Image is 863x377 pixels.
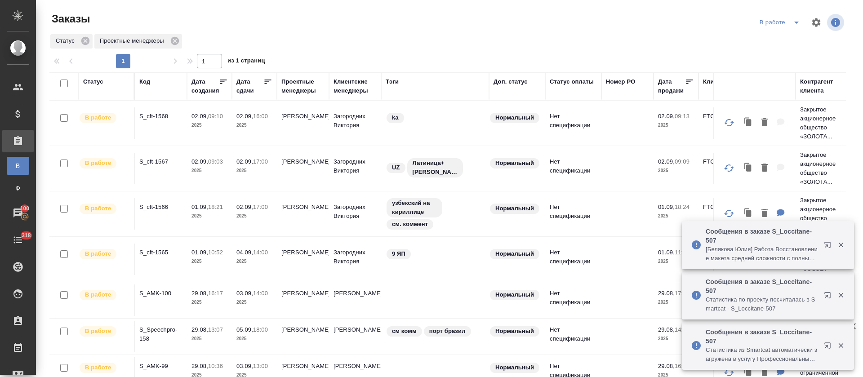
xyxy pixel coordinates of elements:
[281,77,325,95] div: Проектные менеджеры
[191,158,208,165] p: 02.09,
[139,112,182,121] p: S_cft-1568
[208,204,223,210] p: 18:21
[236,158,253,165] p: 02.09,
[208,363,223,369] p: 10:36
[489,248,541,260] div: Статус по умолчанию для стандартных заказов
[703,157,746,166] p: FTC
[208,326,223,333] p: 13:07
[94,34,182,49] div: Проектные менеджеры
[740,159,757,177] button: Клонировать
[139,248,182,257] p: S_cft-1565
[658,121,694,130] p: 2025
[658,212,694,221] p: 2025
[236,249,253,256] p: 04.09,
[606,77,635,86] div: Номер PO
[79,289,129,301] div: Выставляет ПМ после принятия заказа от КМа
[495,159,534,168] p: Нормальный
[236,257,272,266] p: 2025
[392,113,399,122] p: ka
[85,363,111,372] p: В работе
[827,14,846,31] span: Посмотреть информацию
[191,212,227,221] p: 2025
[489,112,541,124] div: Статус по умолчанию для стандартных заказов
[253,326,268,333] p: 18:00
[658,158,675,165] p: 02.09,
[236,334,272,343] p: 2025
[329,284,381,316] td: [PERSON_NAME]
[277,321,329,352] td: [PERSON_NAME]
[392,249,405,258] p: 9 ЯП
[757,15,805,30] div: split button
[832,342,850,350] button: Закрыть
[545,244,601,275] td: Нет спецификации
[191,121,227,130] p: 2025
[658,257,694,266] p: 2025
[550,77,594,86] div: Статус оплаты
[819,337,840,358] button: Открыть в новой вкладке
[79,325,129,337] div: Выставляет ПМ после принятия заказа от КМа
[236,212,272,221] p: 2025
[386,325,485,337] div: см комм, порт бразил
[658,249,675,256] p: 01.09,
[757,114,772,132] button: Удалить
[832,291,850,299] button: Закрыть
[83,77,103,86] div: Статус
[805,12,827,33] span: Настроить таблицу
[658,166,694,175] p: 2025
[208,158,223,165] p: 09:03
[545,284,601,316] td: Нет спецификации
[495,327,534,336] p: Нормальный
[139,325,182,343] p: S_Speechpro-158
[675,113,690,120] p: 09:13
[191,326,208,333] p: 29.08,
[740,114,757,132] button: Клонировать
[392,220,428,229] p: см. коммент
[227,55,265,68] span: из 1 страниц
[740,204,757,223] button: Клонировать
[79,157,129,169] div: Выставляет ПМ после принятия заказа от КМа
[675,249,690,256] p: 11:09
[800,77,843,95] div: Контрагент клиента
[11,161,25,170] span: В
[392,199,437,217] p: узбекский на кириллице
[429,327,466,336] p: порт бразил
[386,112,485,124] div: ka
[85,327,111,336] p: В работе
[658,113,675,120] p: 02.09,
[495,249,534,258] p: Нормальный
[139,157,182,166] p: S_cft-1567
[658,298,694,307] p: 2025
[329,198,381,230] td: Загородних Виктория
[79,248,129,260] div: Выставляет ПМ после принятия заказа от КМа
[191,77,219,95] div: Дата создания
[236,121,272,130] p: 2025
[489,325,541,337] div: Статус по умолчанию для стандартных заказов
[329,153,381,184] td: Загородних Виктория
[139,77,150,86] div: Код
[386,197,485,231] div: узбекский на кириллице, см. коммент
[329,107,381,139] td: Загородних Виктория
[494,77,528,86] div: Доп. статус
[236,363,253,369] p: 03.09,
[79,362,129,374] div: Выставляет ПМ после принятия заказа от КМа
[277,244,329,275] td: [PERSON_NAME]
[236,298,272,307] p: 2025
[832,241,850,249] button: Закрыть
[191,113,208,120] p: 02.09,
[703,77,724,86] div: Клиент
[329,244,381,275] td: Загородних Виктория
[703,203,746,212] p: FTC
[413,159,458,177] p: Латиница+[PERSON_NAME]
[236,113,253,120] p: 02.09,
[718,157,740,179] button: Обновить
[706,328,818,346] p: Сообщения в заказе S_Loccitane-507
[7,157,29,175] a: В
[15,204,35,213] span: 100
[253,290,268,297] p: 14:00
[658,326,675,333] p: 29.08,
[489,157,541,169] div: Статус по умолчанию для стандартных заказов
[139,289,182,298] p: S_AMK-100
[236,290,253,297] p: 03.09,
[545,153,601,184] td: Нет спецификации
[191,249,208,256] p: 01.09,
